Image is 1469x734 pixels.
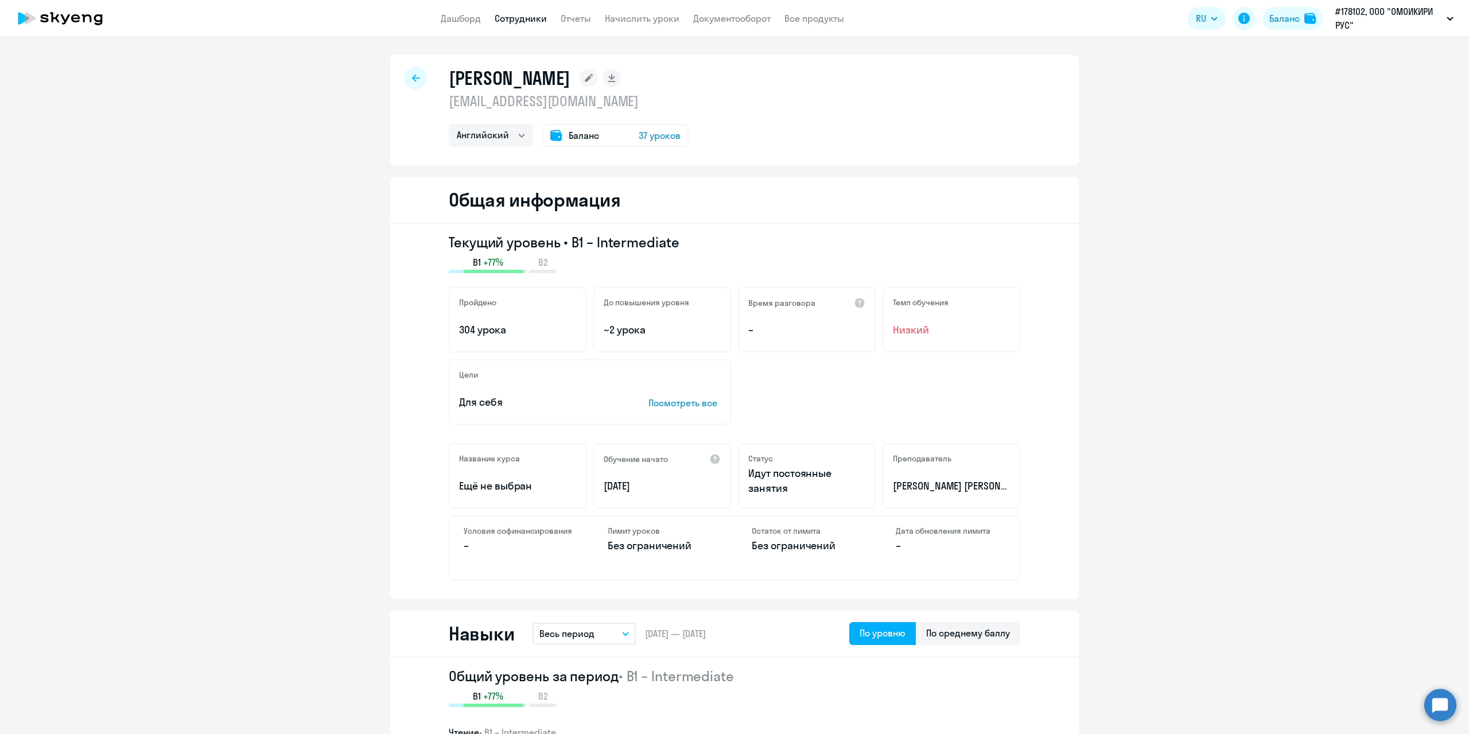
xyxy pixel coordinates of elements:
[1262,7,1323,30] button: Балансbalance
[1196,11,1206,25] span: RU
[608,526,717,536] h4: Лимит уроков
[893,323,1010,337] span: Низкий
[473,690,481,702] span: B1
[1304,13,1316,24] img: balance
[495,13,547,24] a: Сотрудники
[449,188,620,211] h2: Общая информация
[784,13,844,24] a: Все продукты
[569,129,599,142] span: Баланс
[604,454,668,464] h5: Обучение начато
[538,256,548,269] span: B2
[561,13,591,24] a: Отчеты
[464,538,573,553] p: –
[896,526,1005,536] h4: Дата обновления лимита
[1188,7,1226,30] button: RU
[483,256,503,269] span: +77%
[645,627,706,640] span: [DATE] — [DATE]
[748,453,773,464] h5: Статус
[893,479,1010,494] p: [PERSON_NAME] [PERSON_NAME]
[441,13,481,24] a: Дашборд
[604,323,721,337] p: ~2 урока
[619,667,734,685] span: • B1 – Intermediate
[449,92,689,110] p: [EMAIL_ADDRESS][DOMAIN_NAME]
[926,626,1010,640] div: По среднему баллу
[896,538,1005,553] p: –
[449,233,1020,251] h3: Текущий уровень • B1 – Intermediate
[748,466,865,496] p: Идут постоянные занятия
[605,13,679,24] a: Начислить уроки
[449,622,514,645] h2: Навыки
[459,453,520,464] h5: Название курса
[449,67,570,90] h1: [PERSON_NAME]
[748,323,865,337] p: –
[464,526,573,536] h4: Условия софинансирования
[639,129,681,142] span: 37 уроков
[459,323,576,337] p: 304 урока
[1335,5,1442,32] p: #178102, ООО "ОМОИКИРИ РУС"
[608,538,717,553] p: Без ограничений
[459,395,613,410] p: Для себя
[533,623,636,644] button: Весь период
[604,479,721,494] p: [DATE]
[752,538,861,553] p: Без ограничений
[748,298,815,308] h5: Время разговора
[473,256,481,269] span: B1
[860,626,906,640] div: По уровню
[449,667,1020,685] h2: Общий уровень за период
[604,297,689,308] h5: До повышения уровня
[459,479,576,494] p: Ещё не выбран
[1330,5,1459,32] button: #178102, ООО "ОМОИКИРИ РУС"
[459,297,496,308] h5: Пройдено
[693,13,771,24] a: Документооборот
[893,453,951,464] h5: Преподаватель
[893,297,949,308] h5: Темп обучения
[483,690,503,702] span: +77%
[752,526,861,536] h4: Остаток от лимита
[538,690,548,702] span: B2
[648,396,721,410] p: Посмотреть все
[459,370,478,380] h5: Цели
[539,627,594,640] p: Весь период
[1269,11,1300,25] div: Баланс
